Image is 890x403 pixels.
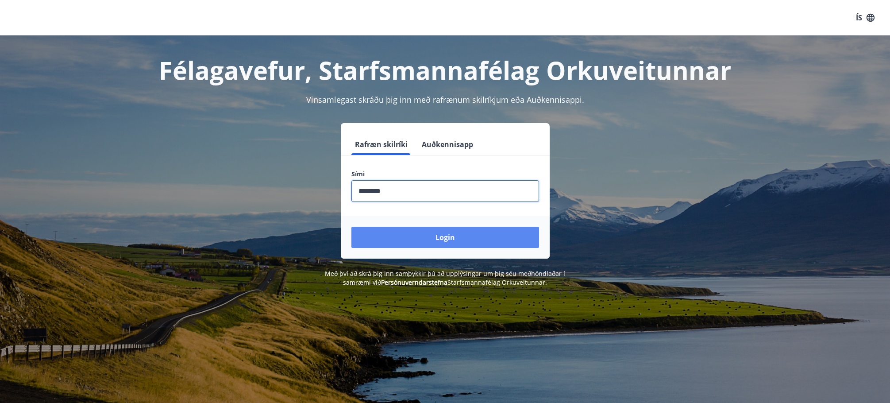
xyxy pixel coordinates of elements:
[851,10,879,26] button: ÍS
[306,94,584,105] span: Vinsamlegast skráðu þig inn með rafrænum skilríkjum eða Auðkennisappi.
[137,53,753,87] h1: Félagavefur, Starfsmannafélag Orkuveitunnar
[325,269,565,287] span: Með því að skrá þig inn samþykkir þú að upplýsingar um þig séu meðhöndlaðar í samræmi við Starfsm...
[351,134,411,155] button: Rafræn skilríki
[381,278,447,287] a: Persónuverndarstefna
[418,134,477,155] button: Auðkennisapp
[351,227,539,248] button: Login
[351,170,539,178] label: Sími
